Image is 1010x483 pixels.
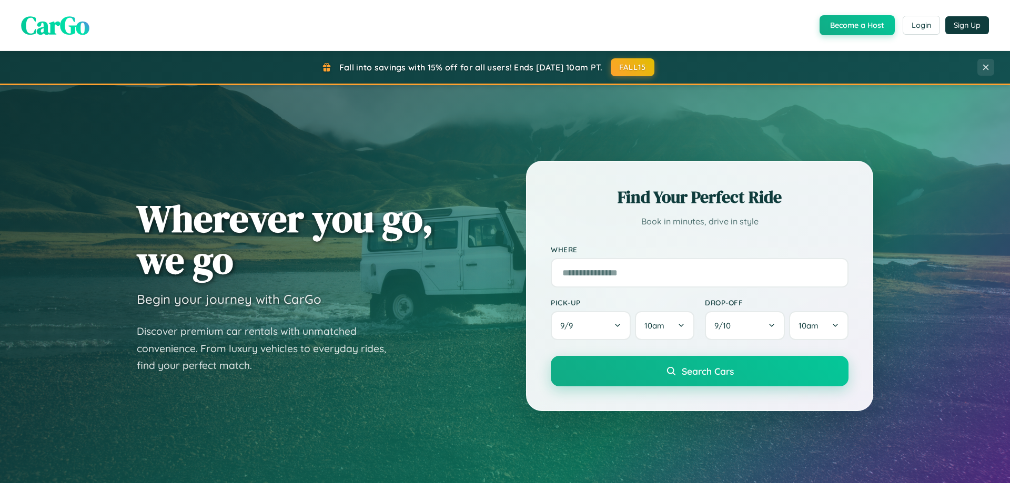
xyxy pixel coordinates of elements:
[551,298,694,307] label: Pick-up
[903,16,940,35] button: Login
[560,321,578,331] span: 9 / 9
[551,245,849,254] label: Where
[551,311,631,340] button: 9/9
[635,311,694,340] button: 10am
[611,58,655,76] button: FALL15
[705,311,785,340] button: 9/10
[945,16,989,34] button: Sign Up
[789,311,849,340] button: 10am
[714,321,736,331] span: 9 / 10
[21,8,89,43] span: CarGo
[682,365,734,377] span: Search Cars
[137,198,433,281] h1: Wherever you go, we go
[644,321,664,331] span: 10am
[799,321,819,331] span: 10am
[820,15,895,35] button: Become a Host
[551,214,849,229] p: Book in minutes, drive in style
[551,186,849,209] h2: Find Your Perfect Ride
[551,356,849,386] button: Search Cars
[339,62,603,73] span: Fall into savings with 15% off for all users! Ends [DATE] 10am PT.
[705,298,849,307] label: Drop-off
[137,291,321,307] h3: Begin your journey with CarGo
[137,323,400,374] p: Discover premium car rentals with unmatched convenience. From luxury vehicles to everyday rides, ...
